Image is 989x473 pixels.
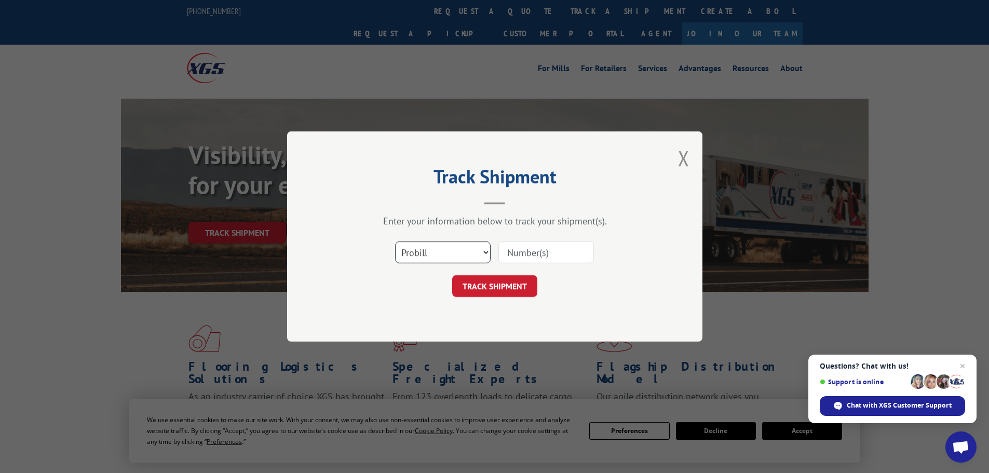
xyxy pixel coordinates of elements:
[498,241,594,263] input: Number(s)
[820,362,965,370] span: Questions? Chat with us!
[678,144,689,172] button: Close modal
[956,360,969,372] span: Close chat
[820,378,907,386] span: Support is online
[945,431,977,463] div: Open chat
[339,215,651,227] div: Enter your information below to track your shipment(s).
[847,401,952,410] span: Chat with XGS Customer Support
[820,396,965,416] div: Chat with XGS Customer Support
[452,275,537,297] button: TRACK SHIPMENT
[339,169,651,189] h2: Track Shipment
